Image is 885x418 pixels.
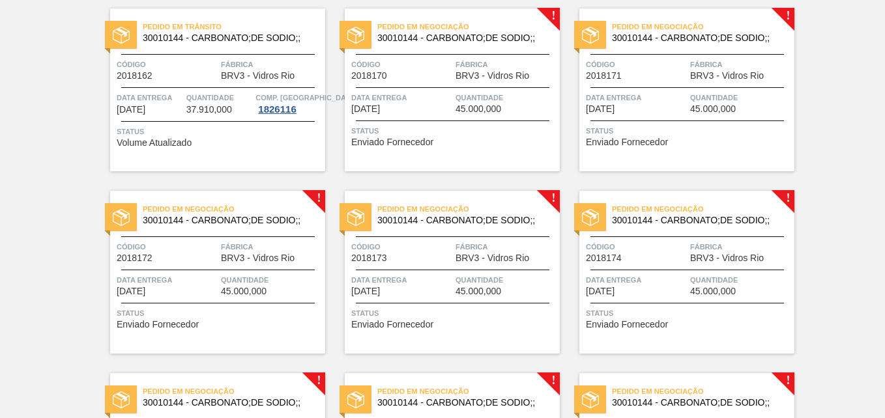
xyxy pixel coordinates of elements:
span: Status [586,124,791,137]
span: 06/09/2025 [351,286,380,296]
img: status [347,391,364,408]
span: 30010144 - CARBONATO;DE SODIO;; [143,216,315,225]
span: Código [117,240,218,253]
span: Comp. Carga [255,91,356,104]
span: Data entrega [117,273,218,286]
a: !statusPedido em Negociação30010144 - CARBONATO;DE SODIO;;Código2018171FábricaBRV3 - Vidros RioDa... [560,8,794,171]
span: Status [351,124,557,137]
span: 45.000,000 [221,286,267,296]
span: Data entrega [586,273,687,286]
span: BRV3 - Vidros Rio [221,253,295,263]
img: status [113,27,130,44]
span: Pedido em Negociação [612,202,794,216]
span: 2018172 [117,253,152,263]
span: 06/09/2025 [586,286,615,296]
span: 2018174 [586,253,622,263]
span: 04/09/2025 [586,104,615,114]
span: 2018170 [351,71,387,81]
img: status [347,209,364,226]
span: Quantidade [690,273,791,286]
span: 30010144 - CARBONATO;DE SODIO;; [612,33,784,43]
span: Pedido em Negociação [143,202,325,216]
span: 45.000,000 [690,104,736,114]
span: Enviado Fornecedor [586,137,668,147]
span: BRV3 - Vidros Rio [690,71,764,81]
span: Código [117,58,218,71]
span: Quantidade [456,91,557,104]
span: Quantidade [690,91,791,104]
span: Código [586,58,687,71]
span: BRV3 - Vidros Rio [690,253,764,263]
span: 30010144 - CARBONATO;DE SODIO;; [143,33,315,43]
span: Status [586,307,791,320]
span: Fábrica [690,240,791,253]
span: 30010144 - CARBONATO;DE SODIO;; [143,398,315,408]
span: Enviado Fornecedor [586,320,668,329]
span: 45.000,000 [690,286,736,296]
span: Código [351,58,452,71]
span: Enviado Fornecedor [117,320,199,329]
span: Quantidade [456,273,557,286]
span: Código [586,240,687,253]
span: Fábrica [221,240,322,253]
a: !statusPedido em Negociação30010144 - CARBONATO;DE SODIO;;Código2018173FábricaBRV3 - Vidros RioDa... [325,191,560,354]
span: Pedido em Trânsito [143,20,325,33]
span: Data entrega [586,91,687,104]
span: Fábrica [456,58,557,71]
span: Pedido em Negociação [377,20,560,33]
span: Pedido em Negociação [377,202,560,216]
span: Status [351,307,557,320]
span: 03/09/2025 [351,104,380,114]
img: status [113,209,130,226]
span: Volume Atualizado [117,138,192,148]
span: Pedido em Negociação [377,385,560,398]
span: Quantidade [221,273,322,286]
img: status [113,391,130,408]
span: 03/09/2025 [117,105,145,115]
span: Data entrega [351,91,452,104]
span: Data entrega [351,273,452,286]
img: status [582,391,599,408]
span: 04/09/2025 [117,286,145,296]
span: Fábrica [690,58,791,71]
span: 45.000,000 [456,104,501,114]
span: Data entrega [117,91,183,104]
span: Pedido em Negociação [143,385,325,398]
span: Enviado Fornecedor [351,137,433,147]
span: 30010144 - CARBONATO;DE SODIO;; [377,33,549,43]
span: Enviado Fornecedor [351,320,433,329]
span: Pedido em Negociação [612,20,794,33]
span: BRV3 - Vidros Rio [221,71,295,81]
span: BRV3 - Vidros Rio [456,253,529,263]
a: !statusPedido em Negociação30010144 - CARBONATO;DE SODIO;;Código2018174FábricaBRV3 - Vidros RioDa... [560,191,794,354]
div: 1826116 [255,104,298,115]
a: Comp. [GEOGRAPHIC_DATA]1826116 [255,91,322,115]
span: 2018171 [586,71,622,81]
img: status [582,209,599,226]
span: 30010144 - CARBONATO;DE SODIO;; [377,216,549,225]
span: Fábrica [456,240,557,253]
a: !statusPedido em Negociação30010144 - CARBONATO;DE SODIO;;Código2018170FábricaBRV3 - Vidros RioDa... [325,8,560,171]
span: Status [117,125,322,138]
span: 2018162 [117,71,152,81]
a: statusPedido em Trânsito30010144 - CARBONATO;DE SODIO;;Código2018162FábricaBRV3 - Vidros RioData ... [91,8,325,171]
span: Quantidade [186,91,253,104]
span: Código [351,240,452,253]
img: status [582,27,599,44]
span: Pedido em Negociação [612,385,794,398]
span: BRV3 - Vidros Rio [456,71,529,81]
span: 30010144 - CARBONATO;DE SODIO;; [377,398,549,408]
span: 30010144 - CARBONATO;DE SODIO;; [612,398,784,408]
span: 30010144 - CARBONATO;DE SODIO;; [612,216,784,225]
span: 45.000,000 [456,286,501,296]
img: status [347,27,364,44]
a: !statusPedido em Negociação30010144 - CARBONATO;DE SODIO;;Código2018172FábricaBRV3 - Vidros RioDa... [91,191,325,354]
span: Fábrica [221,58,322,71]
span: 2018173 [351,253,387,263]
span: 37.910,000 [186,105,232,115]
span: Status [117,307,322,320]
